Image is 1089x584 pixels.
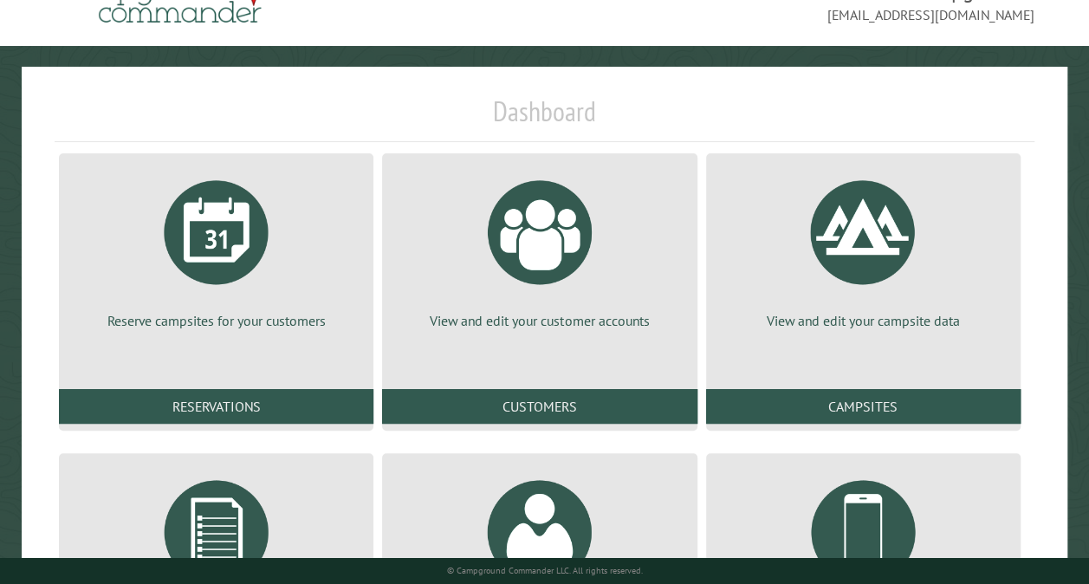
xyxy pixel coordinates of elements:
[55,94,1034,142] h1: Dashboard
[706,389,1021,424] a: Campsites
[59,389,373,424] a: Reservations
[382,389,697,424] a: Customers
[447,565,643,576] small: © Campground Commander LLC. All rights reserved.
[727,311,1000,330] p: View and edit your campsite data
[80,167,353,330] a: Reserve campsites for your customers
[80,311,353,330] p: Reserve campsites for your customers
[727,167,1000,330] a: View and edit your campsite data
[403,311,676,330] p: View and edit your customer accounts
[403,167,676,330] a: View and edit your customer accounts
